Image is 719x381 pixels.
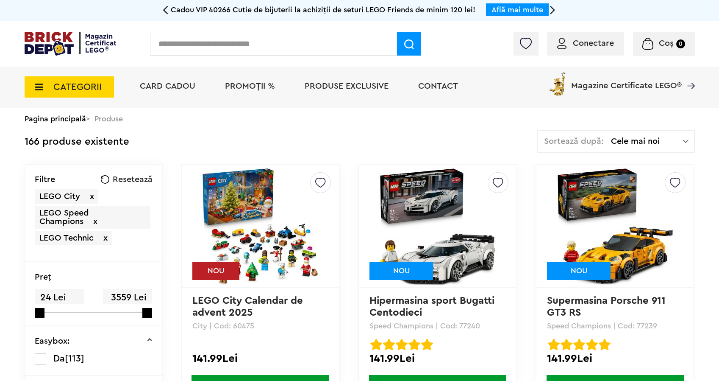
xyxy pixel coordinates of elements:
span: x [90,192,94,201]
a: Magazine Certificate LEGO® [682,70,695,79]
img: Supermasina Porsche 911 GT3 RS [556,167,675,286]
div: 166 produse existente [25,130,129,154]
img: Evaluare cu stele [573,339,585,350]
span: Coș [659,39,674,48]
span: LEGO Technic [39,234,94,242]
img: Evaluare cu stele [561,339,572,350]
a: Supermasina Porsche 911 GT3 RS [547,296,669,318]
img: Evaluare cu stele [383,339,395,350]
img: Evaluare cu stele [599,339,611,350]
div: 141.99Lei [547,353,683,364]
img: Evaluare cu stele [586,339,598,350]
span: x [93,217,97,226]
img: Hipermasina sport Bugatti Centodieci [378,167,497,286]
span: CATEGORII [53,82,102,92]
a: Pagina principală [25,115,86,123]
img: Evaluare cu stele [396,339,408,350]
a: Contact [418,82,458,90]
span: [113] [65,354,84,363]
p: Preţ [35,273,51,281]
div: 141.99Lei [369,353,505,364]
span: x [103,234,108,242]
p: Speed Champions | Cod: 77239 [547,322,683,330]
span: 24 Lei [35,289,84,306]
a: Conectare [557,39,614,48]
span: Cadou VIP 40266 Cutie de bijuterii la achiziții de seturi LEGO Friends de minim 120 lei! [171,6,475,14]
img: Evaluare cu stele [370,339,382,350]
span: Cele mai noi [611,137,683,146]
span: 3559 Lei [103,289,152,306]
img: Evaluare cu stele [548,339,560,350]
p: Speed Champions | Cod: 77240 [369,322,505,330]
img: Evaluare cu stele [408,339,420,350]
a: Hipermasina sport Bugatti Centodieci [369,296,497,318]
span: LEGO Speed Champions [39,209,89,226]
a: Află mai multe [491,6,543,14]
span: Magazine Certificate LEGO® [571,70,682,90]
a: LEGO City Calendar de advent 2025 [192,296,306,318]
div: > Produse [25,108,695,130]
img: LEGO City Calendar de advent 2025 [201,167,319,286]
div: NOU [369,262,433,280]
a: Produse exclusive [305,82,389,90]
span: Resetează [113,175,153,184]
div: NOU [192,262,239,280]
p: City | Cod: 60475 [192,322,328,330]
a: Card Cadou [140,82,195,90]
a: PROMOȚII % [225,82,275,90]
span: Sortează după: [544,137,604,146]
span: Da [53,354,65,363]
div: NOU [547,262,611,280]
span: Conectare [573,39,614,48]
p: Easybox: [35,337,70,345]
img: Evaluare cu stele [421,339,433,350]
div: 141.99Lei [192,353,328,364]
span: LEGO City [39,192,80,201]
small: 0 [676,39,685,48]
p: Filtre [35,175,55,184]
